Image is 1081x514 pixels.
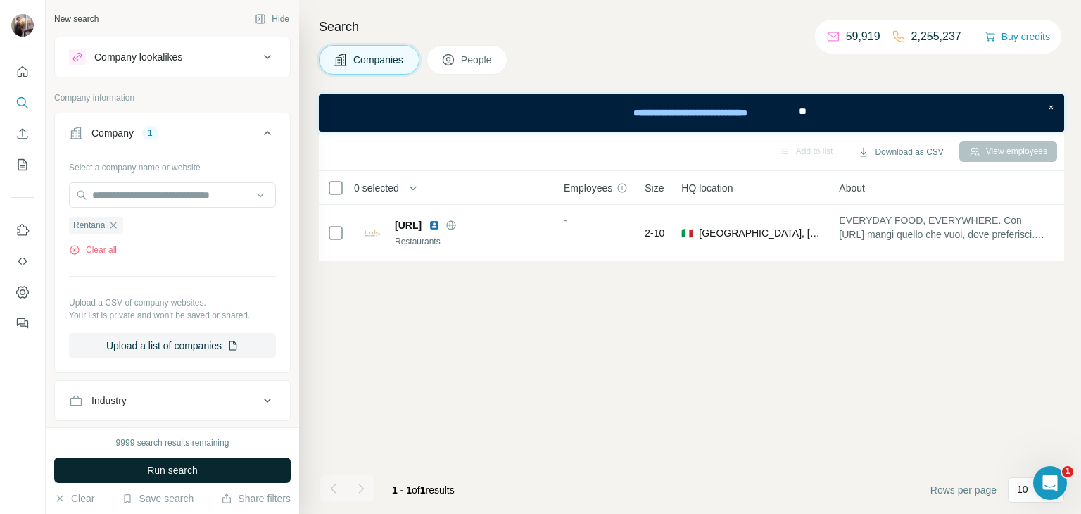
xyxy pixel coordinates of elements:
[221,491,291,506] button: Share filters
[54,491,94,506] button: Clear
[699,226,822,240] span: [GEOGRAPHIC_DATA], [GEOGRAPHIC_DATA], [GEOGRAPHIC_DATA]
[91,126,134,140] div: Company
[361,222,384,244] img: Logo of foody.ai
[395,235,547,248] div: Restaurants
[55,40,290,74] button: Company lookalikes
[412,484,420,496] span: of
[54,92,291,104] p: Company information
[69,333,276,358] button: Upload a list of companies
[645,181,664,195] span: Size
[73,219,105,232] span: Rentana
[392,484,455,496] span: results
[11,152,34,177] button: My lists
[11,311,34,336] button: Feedback
[116,437,229,449] div: 9999 search results remaining
[353,53,405,67] span: Companies
[11,14,34,37] img: Avatar
[94,50,182,64] div: Company lookalikes
[319,94,1064,132] iframe: Banner
[69,156,276,174] div: Select a company name or website
[848,142,953,163] button: Download as CSV
[395,218,422,232] span: [URL]
[147,463,198,477] span: Run search
[930,483,997,497] span: Rows per page
[564,181,612,195] span: Employees
[681,226,693,240] span: 🇮🇹
[11,59,34,84] button: Quick start
[354,181,399,195] span: 0 selected
[55,116,290,156] button: Company1
[839,181,865,195] span: About
[54,458,291,483] button: Run search
[645,226,664,240] span: 2-10
[911,28,961,45] p: 2,255,237
[429,220,440,231] img: LinkedIn logo
[1017,482,1028,496] p: 10
[392,484,412,496] span: 1 - 1
[839,213,1047,242] span: EVERYDAY FOOD, EVERYWHERE. Con [URL] mangi quello che vuoi, dove preferisci. Risparmi tempo e [PE...
[1062,466,1073,477] span: 1
[55,384,290,418] button: Industry
[461,53,493,67] span: People
[245,8,299,30] button: Hide
[11,249,34,274] button: Use Surfe API
[11,121,34,146] button: Enrich CSV
[11,90,34,115] button: Search
[11,218,34,243] button: Use Surfe on LinkedIn
[69,309,276,322] p: Your list is private and won't be saved or shared.
[681,181,733,195] span: HQ location
[91,394,127,408] div: Industry
[985,27,1050,46] button: Buy credits
[1033,466,1067,500] iframe: Intercom live chat
[420,484,426,496] span: 1
[142,127,158,139] div: 1
[69,296,276,309] p: Upload a CSV of company websites.
[846,28,880,45] p: 59,919
[122,491,194,506] button: Save search
[319,17,1064,37] h4: Search
[11,280,34,305] button: Dashboard
[69,244,117,256] button: Clear all
[54,13,99,25] div: New search
[564,215,567,226] span: -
